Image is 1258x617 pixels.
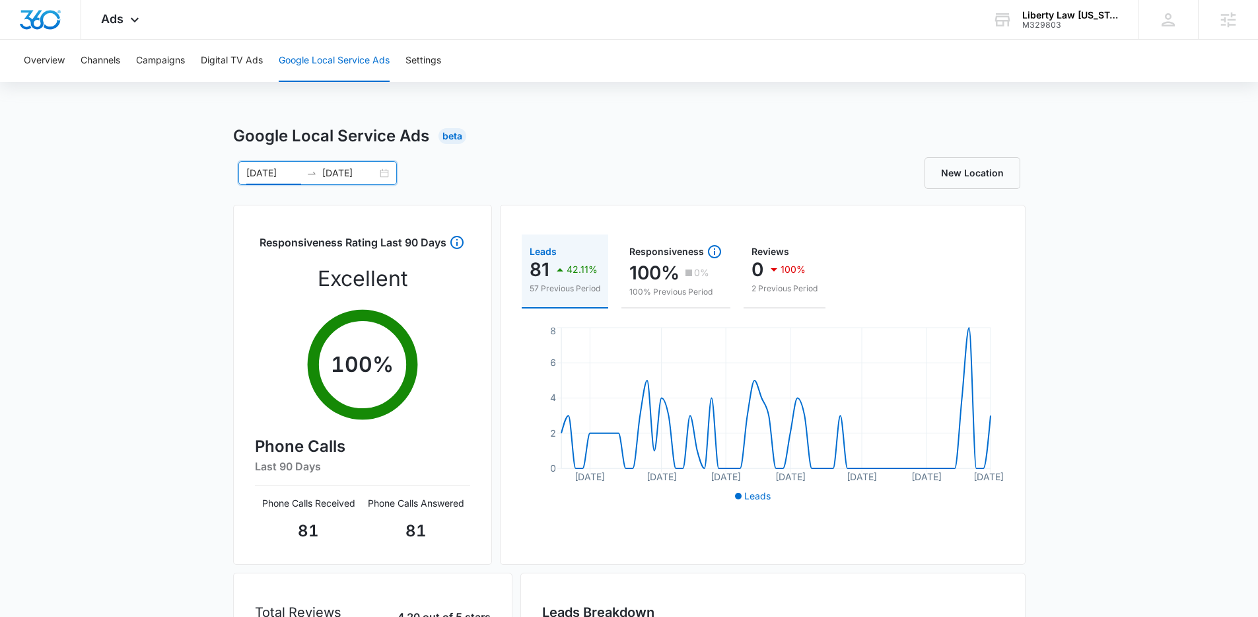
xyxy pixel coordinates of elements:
[246,166,301,180] input: Start date
[744,490,771,501] span: Leads
[629,286,722,298] p: 100% Previous Period
[925,157,1020,189] a: New Location
[255,458,470,474] h6: Last 90 Days
[751,247,818,256] div: Reviews
[567,265,598,274] p: 42.11%
[530,283,600,295] p: 57 Previous Period
[646,471,676,482] tspan: [DATE]
[255,435,470,458] h4: Phone Calls
[101,12,123,26] span: Ads
[136,40,185,82] button: Campaigns
[694,268,709,277] p: 0%
[775,471,805,482] tspan: [DATE]
[24,40,65,82] button: Overview
[530,259,549,280] p: 81
[847,471,877,482] tspan: [DATE]
[255,496,363,510] p: Phone Calls Received
[201,40,263,82] button: Digital TV Ads
[322,166,377,180] input: End date
[405,40,441,82] button: Settings
[751,259,763,280] p: 0
[973,471,1004,482] tspan: [DATE]
[306,168,317,178] span: to
[629,262,680,283] p: 100%
[550,392,556,403] tspan: 4
[629,244,722,260] div: Responsiveness
[306,168,317,178] span: swap-right
[550,357,556,368] tspan: 6
[1022,20,1119,30] div: account id
[781,265,806,274] p: 100%
[279,40,390,82] button: Google Local Service Ads
[550,427,556,439] tspan: 2
[255,519,363,543] p: 81
[363,519,470,543] p: 81
[575,471,605,482] tspan: [DATE]
[530,247,600,256] div: Leads
[331,349,394,381] p: 100 %
[911,471,941,482] tspan: [DATE]
[260,235,446,258] h3: Responsiveness Rating Last 90 Days
[363,496,470,510] p: Phone Calls Answered
[1022,10,1119,20] div: account name
[751,283,818,295] p: 2 Previous Period
[318,263,407,295] p: Excellent
[550,325,556,336] tspan: 8
[438,128,466,144] div: Beta
[711,471,741,482] tspan: [DATE]
[550,462,556,474] tspan: 0
[233,124,429,148] h1: Google Local Service Ads
[81,40,120,82] button: Channels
